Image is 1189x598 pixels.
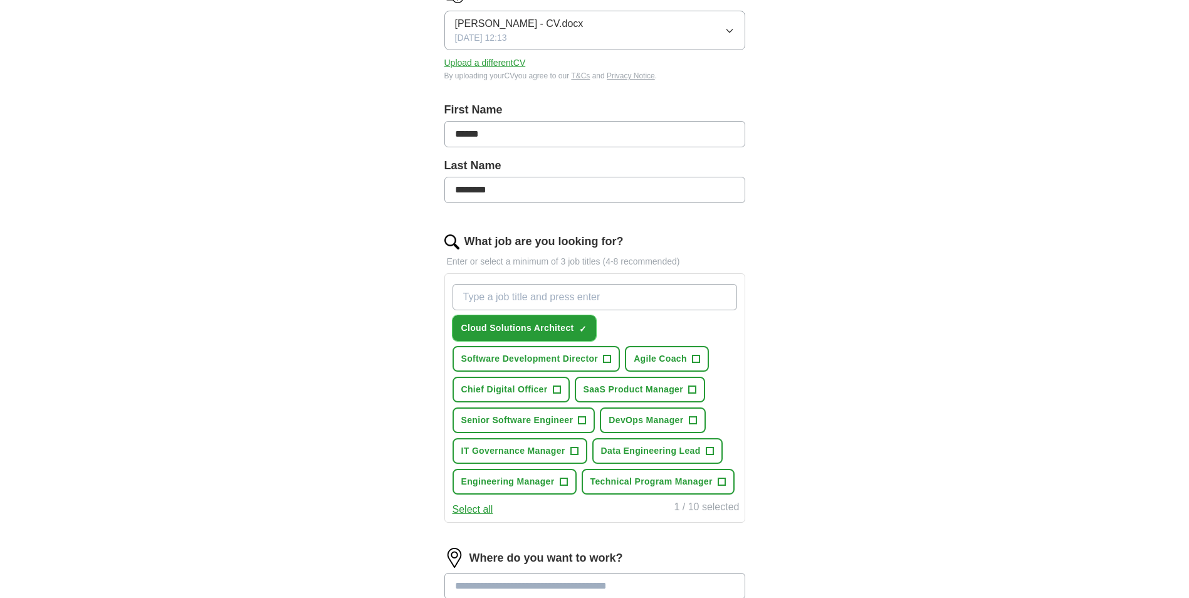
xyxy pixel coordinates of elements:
p: Enter or select a minimum of 3 job titles (4-8 recommended) [444,255,745,268]
span: SaaS Product Manager [584,383,684,396]
img: search.png [444,234,459,249]
button: SaaS Product Manager [575,377,706,402]
label: What job are you looking for? [464,233,624,250]
a: T&Cs [571,71,590,80]
button: Technical Program Manager [582,469,735,495]
span: DevOps Manager [609,414,683,427]
span: Cloud Solutions Architect [461,322,574,335]
button: Software Development Director [453,346,621,372]
div: 1 / 10 selected [674,500,739,517]
label: First Name [444,102,745,118]
button: Agile Coach [625,346,709,372]
button: Data Engineering Lead [592,438,723,464]
button: Chief Digital Officer [453,377,570,402]
span: Data Engineering Lead [601,444,701,458]
button: Upload a differentCV [444,56,526,70]
img: location.png [444,548,464,568]
span: Chief Digital Officer [461,383,548,396]
button: Senior Software Engineer [453,407,595,433]
span: ✓ [579,324,587,334]
span: Software Development Director [461,352,599,365]
label: Last Name [444,157,745,174]
label: Where do you want to work? [469,550,623,567]
button: Engineering Manager [453,469,577,495]
button: Cloud Solutions Architect✓ [453,315,596,341]
span: Agile Coach [634,352,687,365]
span: Engineering Manager [461,475,555,488]
button: Select all [453,502,493,517]
button: IT Governance Manager [453,438,587,464]
a: Privacy Notice [607,71,655,80]
button: [PERSON_NAME] - CV.docx[DATE] 12:13 [444,11,745,50]
input: Type a job title and press enter [453,284,737,310]
span: [DATE] 12:13 [455,31,507,45]
div: By uploading your CV you agree to our and . [444,70,745,81]
button: DevOps Manager [600,407,705,433]
span: Senior Software Engineer [461,414,574,427]
span: IT Governance Manager [461,444,565,458]
span: [PERSON_NAME] - CV.docx [455,16,584,31]
span: Technical Program Manager [590,475,713,488]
